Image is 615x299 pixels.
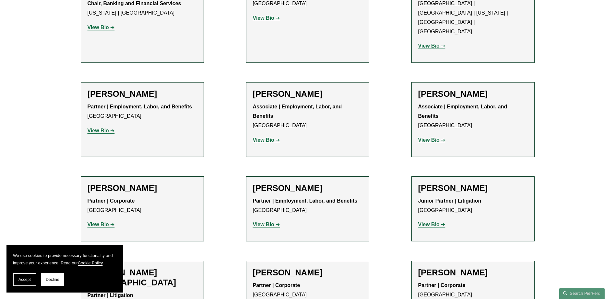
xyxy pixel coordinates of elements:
[88,25,115,30] a: View Bio
[418,43,440,49] strong: View Bio
[418,198,481,204] strong: Junior Partner | Litigation
[88,222,115,227] a: View Bio
[88,104,192,109] strong: Partner | Employment, Labor, and Benefits
[253,222,280,227] a: View Bio
[418,102,528,130] p: [GEOGRAPHIC_DATA]
[13,273,36,286] button: Accept
[418,222,440,227] strong: View Bio
[41,273,64,286] button: Decline
[88,198,135,204] strong: Partner | Corporate
[18,277,31,282] span: Accept
[253,268,362,278] h2: [PERSON_NAME]
[253,104,343,119] strong: Associate | Employment, Labor, and Benefits
[418,137,440,143] strong: View Bio
[88,268,197,288] h2: [PERSON_NAME][GEOGRAPHIC_DATA]
[46,277,59,282] span: Decline
[418,222,445,227] a: View Bio
[88,89,197,99] h2: [PERSON_NAME]
[88,25,109,30] strong: View Bio
[253,282,300,288] strong: Partner | Corporate
[88,102,197,121] p: [GEOGRAPHIC_DATA]
[559,288,605,299] a: Search this site
[418,268,528,278] h2: [PERSON_NAME]
[253,15,274,21] strong: View Bio
[253,137,274,143] strong: View Bio
[88,183,197,193] h2: [PERSON_NAME]
[88,128,109,133] strong: View Bio
[418,104,509,119] strong: Associate | Employment, Labor, and Benefits
[253,102,362,130] p: [GEOGRAPHIC_DATA]
[253,198,358,204] strong: Partner | Employment, Labor, and Benefits
[13,252,117,267] p: We use cookies to provide necessary functionality and improve your experience. Read our .
[88,222,109,227] strong: View Bio
[88,196,197,215] p: [GEOGRAPHIC_DATA]
[418,89,528,99] h2: [PERSON_NAME]
[418,137,445,143] a: View Bio
[253,183,362,193] h2: [PERSON_NAME]
[88,293,133,298] strong: Partner | Litigation
[6,245,123,293] section: Cookie banner
[78,260,103,265] a: Cookie Policy
[418,43,445,49] a: View Bio
[418,183,528,193] h2: [PERSON_NAME]
[418,282,466,288] strong: Partner | Corporate
[253,137,280,143] a: View Bio
[253,196,362,215] p: [GEOGRAPHIC_DATA]
[88,128,115,133] a: View Bio
[418,196,528,215] p: [GEOGRAPHIC_DATA]
[253,15,280,21] a: View Bio
[253,222,274,227] strong: View Bio
[253,89,362,99] h2: [PERSON_NAME]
